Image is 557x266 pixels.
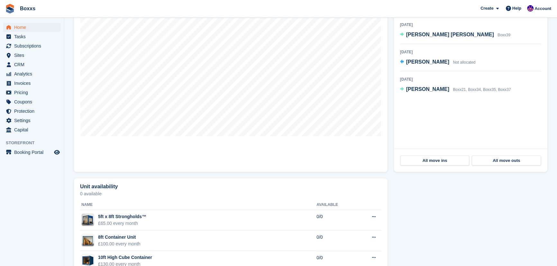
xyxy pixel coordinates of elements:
a: [PERSON_NAME] [PERSON_NAME] Boxx39 [400,31,510,39]
div: [DATE] [400,49,541,55]
th: Name [80,200,316,210]
span: [PERSON_NAME] [406,59,449,65]
a: menu [3,125,61,134]
a: menu [3,41,61,50]
span: Capital [14,125,53,134]
span: Account [534,5,551,12]
a: Preview store [53,148,61,156]
span: Subscriptions [14,41,53,50]
div: £100.00 every month [98,241,141,247]
th: Available [316,200,356,210]
h2: Unit availability [80,184,118,190]
span: Home [14,23,53,32]
span: [PERSON_NAME] [406,86,449,92]
a: menu [3,32,61,41]
a: menu [3,97,61,106]
a: menu [3,60,61,69]
a: Map [74,5,388,172]
span: Pricing [14,88,53,97]
span: Tasks [14,32,53,41]
a: menu [3,79,61,88]
span: Sites [14,51,53,60]
span: Create [480,5,493,12]
span: Coupons [14,97,53,106]
a: menu [3,69,61,78]
div: [DATE] [400,22,541,28]
p: 0 available [80,191,381,196]
span: Storefront [6,140,64,146]
div: £65.00 every month [98,220,146,227]
span: Invoices [14,79,53,88]
span: Protection [14,107,53,116]
span: CRM [14,60,53,69]
a: Boxxs [17,3,38,14]
img: stora-icon-8386f47178a22dfd0bd8f6a31ec36ba5ce8667c1dd55bd0f319d3a0aa187defe.svg [5,4,15,13]
span: Help [512,5,521,12]
a: [PERSON_NAME] Boxx21, Boxx34, Boxx35, Boxx37 [400,85,511,94]
span: Analytics [14,69,53,78]
span: Boxx21, Boxx34, Boxx35, Boxx37 [453,87,511,92]
a: menu [3,23,61,32]
a: All move ins [400,155,470,166]
a: menu [3,88,61,97]
a: menu [3,148,61,157]
div: [DATE] [400,76,541,82]
img: 5%20ft%20drive%20up%20self%20storage%20unit.png [82,214,94,226]
div: 10ft High Cube Container [98,254,152,261]
span: Boxx39 [498,33,510,37]
a: menu [3,107,61,116]
td: 0/0 [316,231,356,251]
img: Jamie Malcolm [527,5,534,12]
a: All move outs [472,155,541,166]
img: 8%20foot%20container%20unit%20Boxxs%20self%20storage%20Linlithgow.png [82,234,94,246]
div: 5ft x 8ft Strongholds™ [98,213,146,220]
span: [PERSON_NAME] [PERSON_NAME] [406,32,494,37]
span: Settings [14,116,53,125]
span: Booking Portal [14,148,53,157]
a: menu [3,51,61,60]
span: Not allocated [453,60,475,65]
div: 8ft Container Unit [98,234,141,241]
td: 0/0 [316,210,356,231]
a: [PERSON_NAME] Not allocated [400,58,476,66]
a: menu [3,116,61,125]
